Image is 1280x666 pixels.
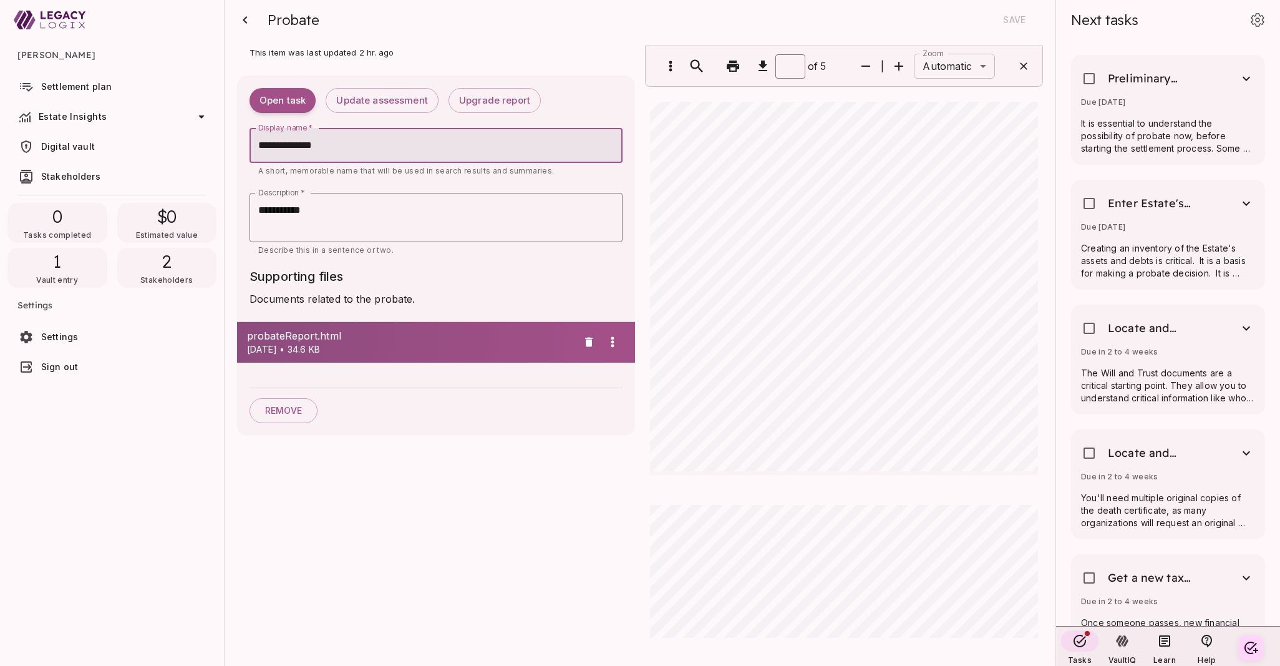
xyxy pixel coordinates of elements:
[258,245,394,255] span: Describe this in a sentence or two.
[866,508,880,515] span: wned
[1081,242,1255,280] p: Creating an inventory of the Estate's assets and debts is critical. It is a basis for making a pr...
[934,518,936,525] span: t
[898,518,904,525] span: es
[868,528,884,535] span: eased
[247,343,578,356] p: [DATE] • 34.6 KB
[929,528,932,535] span: o
[41,141,95,152] span: Digital vault
[1081,617,1255,654] p: Once someone passes, new financial accounts will need to be created and taxes will need to be fil...
[848,508,851,515] span: o
[900,508,907,515] span: de
[39,111,107,122] span: Estate Insights
[866,518,873,525] span: he
[898,528,901,535] span: o
[914,54,1002,79] div: Automatic
[1068,655,1092,665] span: Tasks
[41,361,78,372] span: Sign out
[247,328,578,343] span: probateReport.html
[52,205,62,228] span: 0
[578,331,600,353] button: Remove
[250,293,415,305] span: Documents related to the probate.
[848,518,851,525] span: o
[1198,655,1216,665] span: Help
[265,405,302,416] span: Remove
[925,518,934,525] span: per
[858,518,862,525] span: is
[910,508,926,515] span: eased
[902,528,904,535] span: r
[258,122,313,133] label: Display name
[890,508,892,515] span: t
[949,518,958,525] span: will
[862,508,865,515] span: o
[886,518,896,525] span: real
[906,528,914,535] span: par
[775,54,826,79] div: 5
[881,59,884,74] div: |
[336,95,428,107] span: Update assessment
[874,518,882,525] span: firs
[258,187,305,198] label: Description
[250,398,318,423] button: Remove
[892,508,899,515] span: he
[904,518,906,525] span: t
[41,81,112,92] span: Settlement plan
[882,508,888,515] span: by
[914,528,916,535] span: t
[865,528,868,535] span: c
[1081,492,1255,529] p: You'll need multiple original copies of the death certificate, as many organizations will request...
[911,518,914,525] span: e
[53,250,61,273] span: 1
[909,518,911,525] span: t
[250,269,343,284] span: Supporting files
[844,508,848,515] span: S
[1081,222,1126,232] span: Due [DATE]
[41,171,100,182] span: Stakeholders
[1081,597,1158,606] span: Due in 2 to 4 weeks
[237,322,635,362] div: probateReport.html[DATE] • 34.6 KB
[448,88,541,113] button: Upgrade report
[1081,97,1126,107] span: Due [DATE]
[1108,321,1200,336] span: Locate and upload the Estate's legal documents
[844,518,848,525] span: H
[1108,196,1200,211] span: Enter Estate's Asset and Debts
[1153,655,1176,665] span: Learn
[268,11,319,29] span: Probate
[907,508,910,515] span: c
[459,95,530,107] span: Upgrade report
[157,205,177,228] span: $0
[886,528,897,535] span: fully
[883,518,885,525] span: t
[36,275,78,285] span: Vault entry
[1081,117,1255,155] p: It is essential to understand the possibility of probate now, before starting the settlement proc...
[940,518,955,525] span: held?
[1071,11,1138,29] span: Next tasks
[250,88,316,113] button: Open task
[858,528,865,535] span: de
[1081,472,1158,481] span: Due in 2 to 4 weeks
[1108,71,1200,86] span: Preliminary probate assessment
[1108,571,1200,585] span: Get a new tax ID for the Estate
[1238,635,1263,660] button: Create your first task
[1081,367,1255,404] p: The Will and Trust documents are a critical starting point. They allow you to understand critical...
[1108,655,1136,665] span: VaultIQ
[916,528,927,535] span: ially
[326,88,439,113] button: Update assessment
[808,59,818,74] div: of
[259,95,306,107] span: Open task
[23,230,91,240] span: Tasks completed
[921,518,924,525] span: o
[936,518,939,525] span: y
[136,230,198,240] span: Estimated value
[932,528,943,535] span: wn?
[916,518,922,525] span: pr
[1081,347,1158,356] span: Due in 2 to 4 weeks
[864,518,866,525] span: t
[41,331,78,342] span: Settings
[851,508,861,515] span: lely
[851,518,856,525] span: w
[258,166,555,175] span: A short, memorable name that will be used in search results and summaries.
[140,275,193,285] span: Stakeholders
[1108,446,1200,461] span: Locate and upload the deceased’s death certificate
[17,290,206,320] span: Settings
